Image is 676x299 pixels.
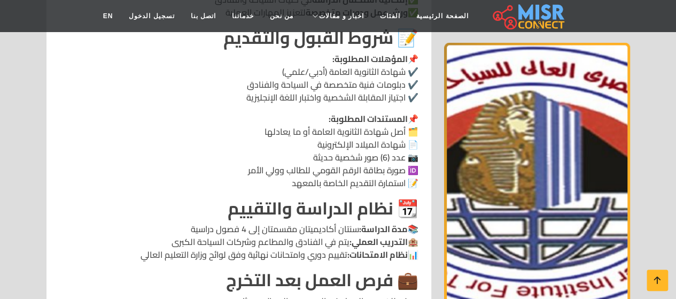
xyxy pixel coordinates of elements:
[59,52,418,104] p: 📌 ✔️ شهادة الثانوية العامة (أدبي/علمي) ✔️ دبلومات فنية متخصصة في السياحة والفنادق ✔️ اجتياز المقا...
[319,11,364,21] span: اخبار و مقالات
[224,6,262,26] a: خدماتنا
[262,6,301,26] a: من نحن
[347,247,408,263] strong: نظام الامتحانات:
[223,21,418,53] strong: 📝 شروط القبول والتقديم
[349,234,408,250] strong: التدريب العملي:
[493,3,564,29] img: main.misr_connect
[228,192,418,224] strong: 📆 نظام الدراسة والتقييم
[226,264,418,296] strong: 💼 فرص العمل بعد التخرج
[329,111,408,127] strong: المستندات المطلوبة:
[59,112,418,189] p: 📌 🗂️ أصل شهادة الثانوية العامة أو ما يعادلها 📄 شهادة الميلاد الإلكترونية 📷 عدد (6) صور شخصية حديث...
[183,6,224,26] a: اتصل بنا
[301,6,372,26] a: اخبار و مقالات
[408,6,476,26] a: الصفحة الرئيسية
[59,223,418,261] p: 📚 سنتان أكاديميتان مقسمتان إلى 4 فصول دراسية 🏨 يتم في الفنادق والمطاعم وشركات السياحة الكبرى 📊 تق...
[372,6,408,26] a: الفئات
[95,6,121,26] a: EN
[359,221,408,237] strong: مدة الدراسة:
[121,6,182,26] a: تسجيل الدخول
[332,51,408,67] strong: المؤهلات المطلوبة:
